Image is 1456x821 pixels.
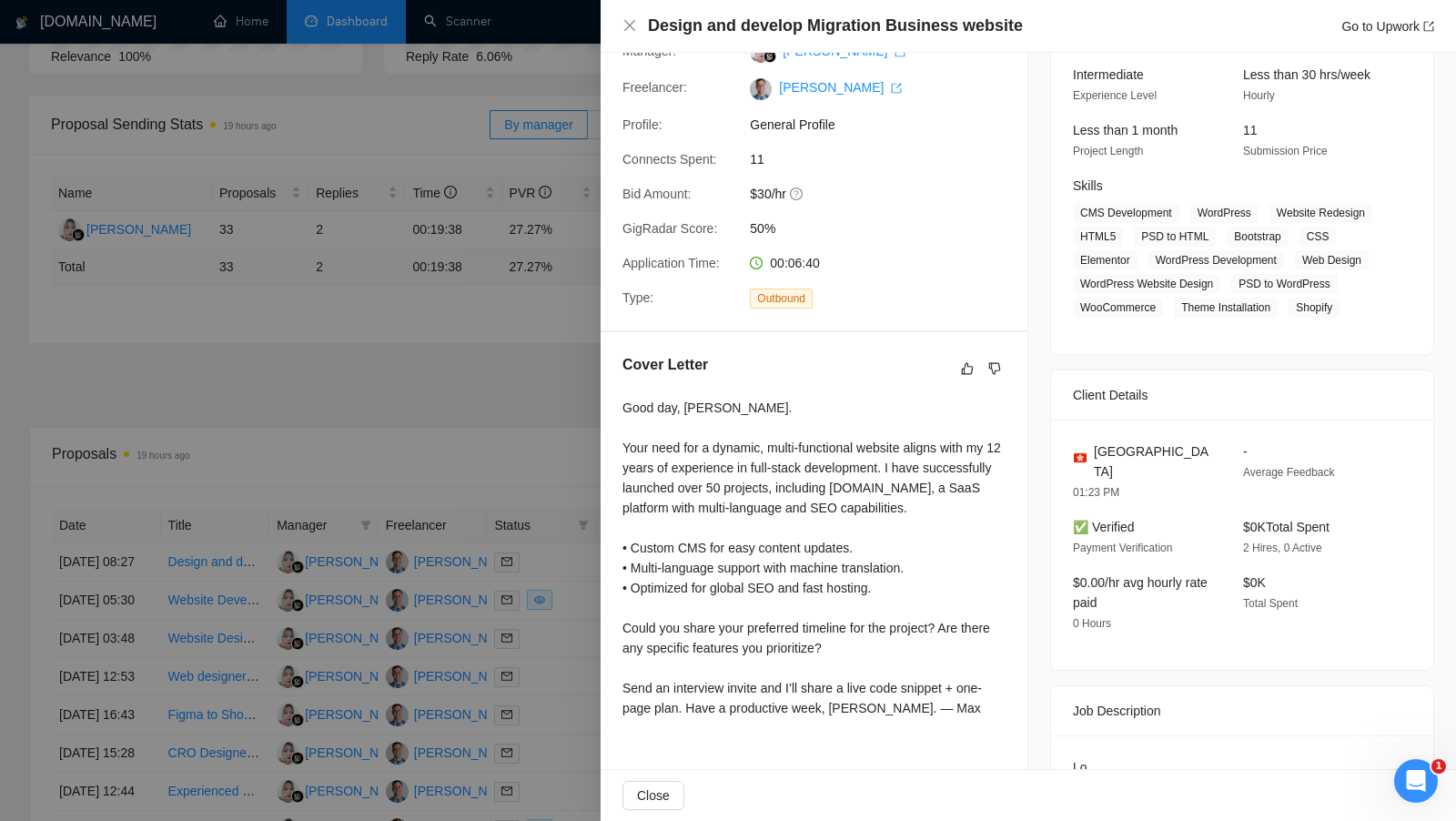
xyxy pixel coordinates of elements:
[1243,466,1335,479] span: Average Feedback
[1073,178,1103,193] span: Skills
[1073,89,1157,102] span: Experience Level
[1243,520,1330,534] span: $0K Total Spent
[1423,21,1434,32] span: export
[1295,250,1369,270] span: Web Design
[1231,274,1337,294] span: PSD to WordPress
[984,358,1006,380] button: dislike
[1073,250,1137,270] span: Elementor
[763,50,776,63] img: gigradar-bm.png
[622,187,692,201] span: Bid Amount:
[622,80,687,95] span: Freelancer:
[1073,686,1411,735] div: Job Description
[1073,575,1208,610] span: $0.00/hr avg hourly rate paid
[750,289,813,309] span: Outbound
[622,781,684,810] button: Close
[1073,274,1220,294] span: WordPress Website Design
[622,117,662,132] span: Profile:
[1243,597,1298,610] span: Total Spent
[1289,298,1340,318] span: Shopify
[1073,542,1172,554] span: Payment Verification
[750,78,772,100] img: c11l_mEVoV9vMH3YDvFeLoFiP7tz5vhvl8heToKJAe-gkDD37DCzrXKv5LjTRqMH2m
[622,290,653,305] span: Type:
[1243,542,1322,554] span: 2 Hires, 0 Active
[750,184,1023,204] span: $30/hr
[956,358,978,380] button: like
[750,149,1023,169] span: 11
[750,218,1023,238] span: 50%
[790,187,804,201] span: question-circle
[637,786,670,806] span: Close
[1073,298,1163,318] span: WooCommerce
[1073,145,1143,157] span: Project Length
[1073,123,1178,137] span: Less than 1 month
[1190,203,1259,223] span: WordPress
[1148,250,1284,270] span: WordPress Development
[1431,759,1446,774] span: 1
[1243,444,1248,459] span: -
[750,115,1023,135] span: General Profile
[648,15,1023,37] h4: Design and develop Migration Business website
[1243,145,1328,157] span: Submission Price
[622,398,1006,718] div: Good day, [PERSON_NAME]. Your need for a dynamic, multi-functional website aligns with my 12 year...
[1394,759,1438,803] iframe: Intercom live chat
[1299,227,1337,247] span: CSS
[1074,451,1087,464] img: 🇭🇰
[1174,298,1278,318] span: Theme Installation
[1073,203,1179,223] span: CMS Development
[1269,203,1372,223] span: Website Redesign
[1073,617,1111,630] span: 0 Hours
[622,152,717,167] span: Connects Spent:
[622,18,637,34] button: Close
[622,354,708,376] h5: Cover Letter
[891,83,902,94] span: export
[750,257,763,269] span: clock-circle
[988,361,1001,376] span: dislike
[1227,227,1288,247] span: Bootstrap
[1073,520,1135,534] span: ✅ Verified
[622,221,717,236] span: GigRadar Score:
[1243,123,1258,137] span: 11
[1243,67,1370,82] span: Less than 30 hrs/week
[622,18,637,33] span: close
[1073,67,1144,82] span: Intermediate
[1341,19,1434,34] a: Go to Upworkexport
[1073,486,1119,499] span: 01:23 PM
[1243,89,1275,102] span: Hourly
[622,256,720,270] span: Application Time:
[1073,370,1411,420] div: Client Details
[1073,227,1123,247] span: HTML5
[1134,227,1216,247] span: PSD to HTML
[961,361,974,376] span: like
[779,80,902,95] a: [PERSON_NAME] export
[770,256,820,270] span: 00:06:40
[1094,441,1214,481] span: [GEOGRAPHIC_DATA]
[1243,575,1266,590] span: $0K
